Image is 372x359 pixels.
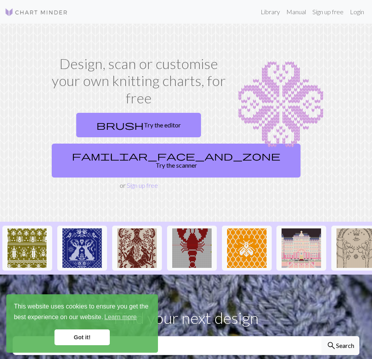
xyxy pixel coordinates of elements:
[96,120,144,131] span: brush
[167,226,217,271] button: Copy of Copy of Lobster
[321,336,359,355] button: Search
[103,311,138,323] a: learn more about cookies
[57,226,107,271] button: Märtas
[13,306,359,330] p: Find your next design
[2,226,52,271] button: Repeating bugs
[49,110,229,190] div: or
[54,329,110,345] a: dismiss cookie message
[6,294,158,353] div: cookieconsent
[257,4,283,20] a: Library
[347,4,367,20] a: Login
[112,243,162,251] a: IMG_0917.jpeg
[52,144,301,178] a: Try the scanner
[327,340,336,351] span: search
[167,243,217,251] a: Copy of Copy of Lobster
[127,181,158,189] a: Sign up free
[283,4,309,20] a: Manual
[2,243,52,251] a: Repeating bugs
[222,226,272,271] button: Mehiläinen
[117,228,157,268] img: IMG_0917.jpeg
[282,228,321,268] img: Copy of Grand-Budapest-Hotel-Exterior.jpg
[62,228,102,268] img: Märtas
[57,243,107,251] a: Märtas
[309,4,347,20] a: Sign up free
[112,226,162,271] button: IMG_0917.jpeg
[276,243,326,251] a: Copy of Grand-Budapest-Hotel-Exterior.jpg
[227,228,267,268] img: Mehiläinen
[276,226,326,271] button: Copy of Grand-Budapest-Hotel-Exterior.jpg
[76,113,201,137] a: Try the editor
[238,55,323,154] img: Chart example
[49,55,229,107] h1: Design, scan or customise your own knitting charts, for free
[72,150,280,161] span: familiar_face_and_zone
[14,302,150,323] span: This website uses cookies to ensure you get the best experience on our website.
[8,228,47,268] img: Repeating bugs
[5,7,68,17] img: Logo
[172,228,212,268] img: Copy of Copy of Lobster
[222,243,272,251] a: Mehiläinen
